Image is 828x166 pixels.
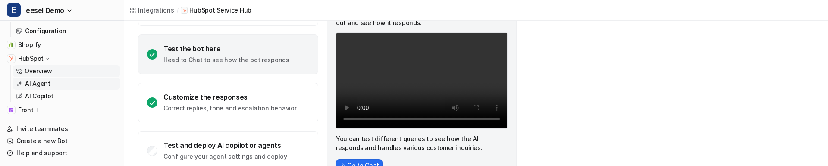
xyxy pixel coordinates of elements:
p: AI Copilot [25,92,53,100]
p: HubSpot Service Hub [189,6,251,15]
p: Configure your agent settings and deploy [163,152,287,161]
a: AI Copilot [13,90,120,102]
a: Invite teammates [3,123,120,135]
p: AI Agent [25,79,50,88]
a: Create a new Bot [3,135,120,147]
a: AI Agent [13,78,120,90]
a: Help and support [3,147,120,159]
img: HubSpot [9,56,14,61]
a: ShopifyShopify [3,39,120,51]
img: Front [9,107,14,113]
img: HubSpot Service Hub icon [182,8,186,13]
div: Customize the responses [163,93,296,101]
a: HubSpot Service Hub iconHubSpot Service Hub [181,6,251,15]
img: Shopify [9,42,14,47]
span: eesel Demo [26,4,64,16]
div: Test and deploy AI copilot or agents [163,141,287,150]
p: Overview [25,67,52,75]
p: Front [18,106,34,114]
a: Overview [13,65,120,77]
p: You can test different queries to see how the AI responds and handles various customer inquiries. [336,134,508,152]
div: Integrations [138,6,174,15]
span: Shopify [18,41,41,49]
span: / [177,6,179,14]
a: Configuration [13,25,120,37]
p: HubSpot [18,54,44,63]
p: Head to Chat to see how the bot responds [163,56,289,64]
p: Correct replies, tone and escalation behavior [163,104,296,113]
video: Your browser does not support the video tag. [336,32,508,129]
div: Test the bot here [163,44,289,53]
a: Integrations [129,6,174,15]
p: Configuration [25,27,66,35]
span: E [7,3,21,17]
